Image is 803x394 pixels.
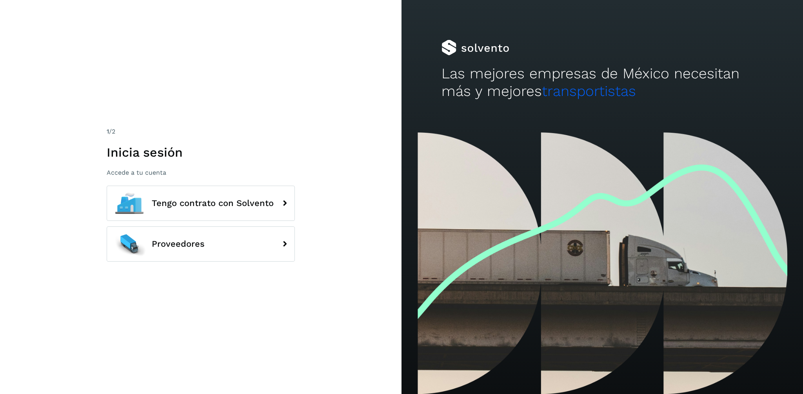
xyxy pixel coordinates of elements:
span: 1 [107,128,109,135]
div: /2 [107,127,295,136]
span: Tengo contrato con Solvento [152,199,274,208]
button: Proveedores [107,226,295,262]
span: Proveedores [152,239,205,249]
p: Accede a tu cuenta [107,169,295,176]
h2: Las mejores empresas de México necesitan más y mejores [441,65,763,100]
button: Tengo contrato con Solvento [107,186,295,221]
span: transportistas [542,83,636,99]
h1: Inicia sesión [107,145,295,160]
